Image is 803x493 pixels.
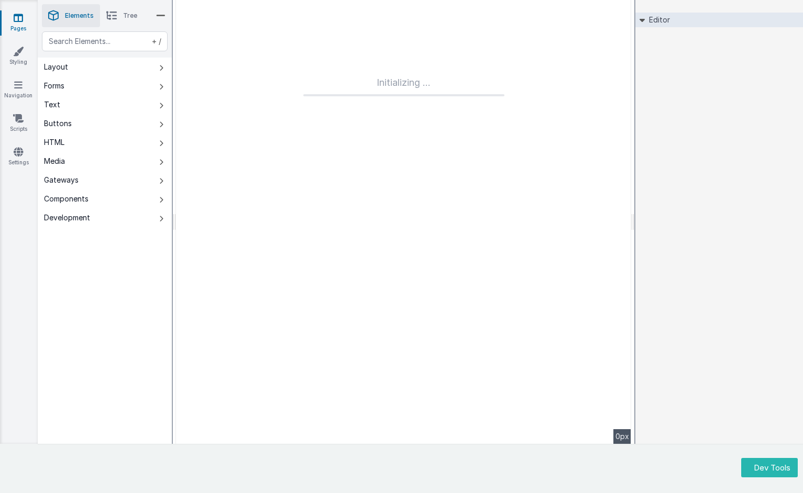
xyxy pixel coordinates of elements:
[44,99,60,110] div: Text
[42,31,168,51] input: Search Elements...
[44,118,72,129] div: Buttons
[44,156,65,166] div: Media
[38,171,172,189] button: Gateways
[123,12,137,20] span: Tree
[645,13,670,27] h2: Editor
[44,81,64,91] div: Forms
[44,194,89,204] div: Components
[741,458,798,477] button: Dev Tools
[38,58,172,76] button: Layout
[44,62,68,72] div: Layout
[38,208,172,227] button: Development
[38,133,172,152] button: HTML
[44,137,64,148] div: HTML
[38,152,172,171] button: Media
[38,95,172,114] button: Text
[38,114,172,133] button: Buttons
[44,212,90,223] div: Development
[38,76,172,95] button: Forms
[38,189,172,208] button: Components
[44,175,79,185] div: Gateways
[65,12,94,20] span: Elements
[150,31,161,51] span: + /
[303,75,504,96] div: Initializing ...
[613,429,631,444] div: 0px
